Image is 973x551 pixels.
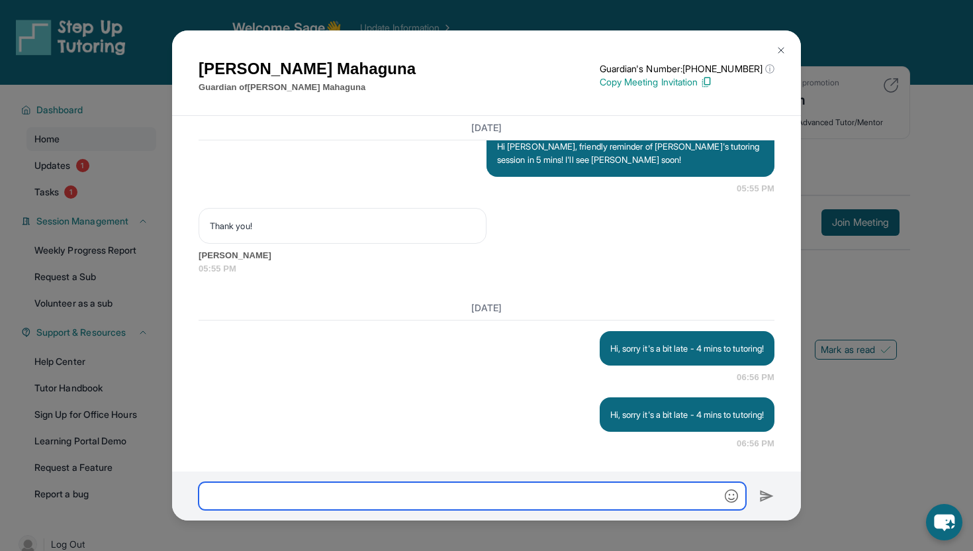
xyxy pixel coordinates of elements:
p: Hi, sorry it's a bit late - 4 mins to tutoring! [610,408,764,421]
img: Send icon [759,488,774,504]
span: [PERSON_NAME] [199,249,774,262]
button: chat-button [926,504,962,540]
h3: [DATE] [199,121,774,134]
h3: [DATE] [199,301,774,315]
p: Hi [PERSON_NAME], friendly reminder of [PERSON_NAME]'s tutoring session in 5 mins! I'll see [PERS... [497,140,764,166]
span: 06:56 PM [737,437,774,450]
p: Guardian of [PERSON_NAME] Mahaguna [199,81,416,94]
img: Copy Icon [700,76,712,88]
img: Close Icon [776,45,786,56]
h1: [PERSON_NAME] Mahaguna [199,57,416,81]
p: Hi, sorry it's a bit late - 4 mins to tutoring! [610,342,764,355]
p: Copy Meeting Invitation [600,75,774,89]
img: Emoji [725,489,738,503]
span: 06:56 PM [737,371,774,384]
span: 05:55 PM [199,262,774,275]
span: 05:55 PM [737,182,774,195]
span: ⓘ [765,62,774,75]
p: Thank you! [210,219,475,232]
p: Guardian's Number: [PHONE_NUMBER] [600,62,774,75]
